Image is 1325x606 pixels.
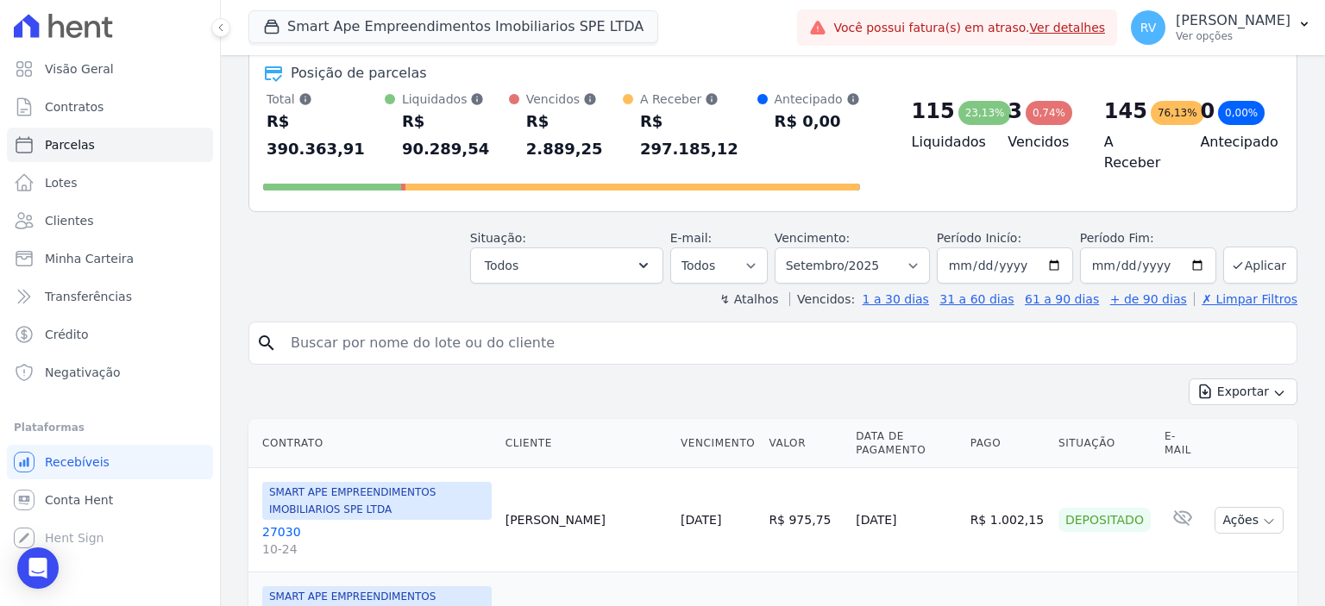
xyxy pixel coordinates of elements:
button: Exportar [1189,378,1297,405]
label: Vencimento: [775,231,850,245]
button: Smart Ape Empreendimentos Imobiliarios SPE LTDA [248,10,658,43]
div: A Receber [640,91,757,108]
label: ↯ Atalhos [719,292,778,306]
a: Crédito [7,317,213,352]
a: Clientes [7,203,213,238]
div: 76,13% [1151,101,1204,125]
div: R$ 0,00 [775,108,860,135]
div: Depositado [1058,508,1151,532]
th: Vencimento [674,419,762,468]
span: Lotes [45,174,78,191]
span: Contratos [45,98,104,116]
button: RV [PERSON_NAME] Ver opções [1117,3,1325,52]
div: R$ 90.289,54 [402,108,509,163]
div: 0,00% [1218,101,1265,125]
a: + de 90 dias [1110,292,1187,306]
a: Transferências [7,279,213,314]
label: Situação: [470,231,526,245]
a: 31 a 60 dias [939,292,1014,306]
span: Parcelas [45,136,95,153]
label: Vencidos: [789,292,855,306]
a: Parcelas [7,128,213,162]
label: E-mail: [670,231,713,245]
span: 10-24 [262,540,492,558]
a: Visão Geral [7,52,213,86]
button: Aplicar [1223,247,1297,284]
div: 0 [1200,97,1215,125]
a: [DATE] [681,513,721,527]
i: search [256,333,277,353]
a: Contratos [7,90,213,124]
td: R$ 975,75 [762,468,849,572]
span: Negativação [45,364,121,381]
div: Open Intercom Messenger [17,547,59,589]
th: Contrato [248,419,499,468]
h4: Antecipado [1200,132,1269,153]
div: Liquidados [402,91,509,108]
label: Período Inicío: [937,231,1021,245]
a: Ver detalhes [1030,21,1106,34]
th: Pago [964,419,1052,468]
h4: Liquidados [912,132,981,153]
span: Crédito [45,326,89,343]
p: Ver opções [1176,29,1290,43]
a: Lotes [7,166,213,200]
a: Conta Hent [7,483,213,517]
td: R$ 1.002,15 [964,468,1052,572]
span: Você possui fatura(s) em atraso. [833,19,1105,37]
a: Negativação [7,355,213,390]
button: Ações [1215,507,1284,534]
h4: Vencidos [1008,132,1077,153]
label: Período Fim: [1080,229,1216,247]
input: Buscar por nome do lote ou do cliente [280,326,1290,360]
p: [PERSON_NAME] [1176,12,1290,29]
div: R$ 390.363,91 [267,108,385,163]
span: Visão Geral [45,60,114,78]
th: Cliente [499,419,674,468]
div: R$ 297.185,12 [640,108,757,163]
span: Minha Carteira [45,250,134,267]
a: Minha Carteira [7,241,213,276]
a: 61 a 90 dias [1025,292,1099,306]
div: 145 [1104,97,1147,125]
span: Clientes [45,212,93,229]
th: E-mail [1158,419,1209,468]
span: SMART APE EMPREENDIMENTOS IMOBILIARIOS SPE LTDA [262,482,492,520]
div: Vencidos [526,91,623,108]
td: [DATE] [849,468,963,572]
span: Recebíveis [45,453,110,471]
span: Conta Hent [45,491,113,509]
div: 23,13% [958,101,1012,125]
th: Situação [1052,419,1158,468]
span: RV [1140,22,1157,34]
div: Total [267,91,385,108]
a: 2703010-24 [262,523,492,558]
span: Todos [485,255,518,276]
div: 3 [1008,97,1022,125]
div: Antecipado [775,91,860,108]
th: Valor [762,419,849,468]
div: R$ 2.889,25 [526,108,623,163]
a: 1 a 30 dias [863,292,929,306]
div: 0,74% [1026,101,1072,125]
th: Data de Pagamento [849,419,963,468]
a: ✗ Limpar Filtros [1194,292,1297,306]
button: Todos [470,247,663,284]
h4: A Receber [1104,132,1173,173]
div: Posição de parcelas [291,63,427,84]
td: [PERSON_NAME] [499,468,674,572]
div: Plataformas [14,417,206,438]
span: Transferências [45,288,132,305]
a: Recebíveis [7,445,213,479]
div: 115 [912,97,955,125]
